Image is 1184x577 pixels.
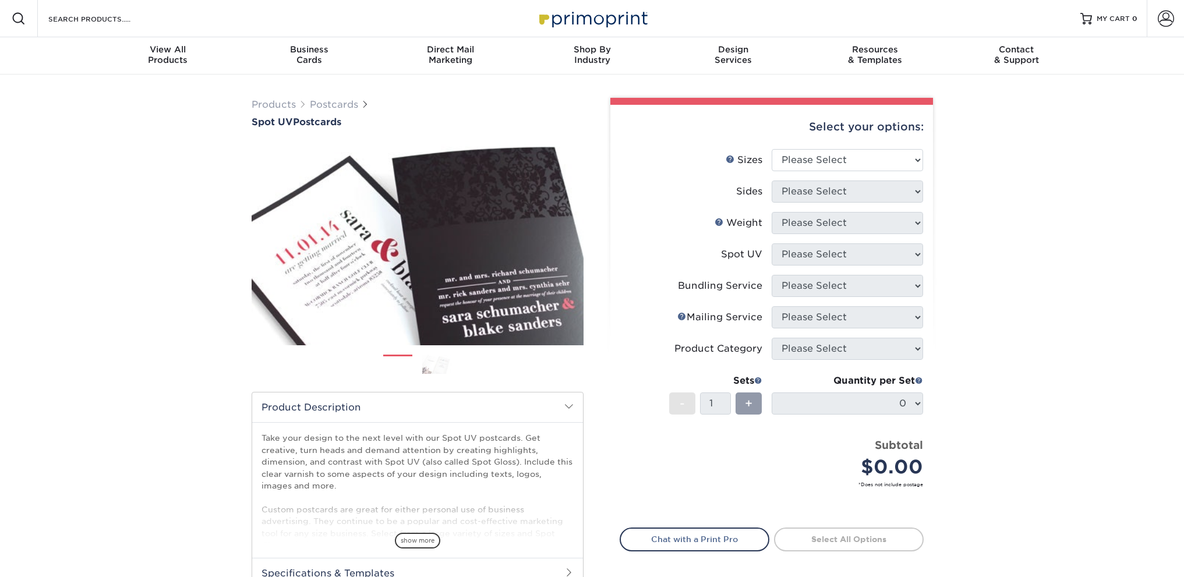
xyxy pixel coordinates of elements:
[674,342,762,356] div: Product Category
[678,279,762,293] div: Bundling Service
[1097,14,1130,24] span: MY CART
[663,44,804,55] span: Design
[663,44,804,65] div: Services
[736,185,762,199] div: Sides
[804,44,946,65] div: & Templates
[97,44,239,55] span: View All
[261,432,574,551] p: Take your design to the next level with our Spot UV postcards. Get creative, turn heads and deman...
[97,44,239,65] div: Products
[252,116,584,128] h1: Postcards
[310,99,358,110] a: Postcards
[946,44,1087,65] div: & Support
[677,310,762,324] div: Mailing Service
[726,153,762,167] div: Sizes
[252,116,293,128] span: Spot UV
[47,12,161,26] input: SEARCH PRODUCTS.....
[721,247,762,261] div: Spot UV
[1132,15,1137,23] span: 0
[395,533,440,548] span: show more
[745,395,752,412] span: +
[663,37,804,75] a: DesignServices
[620,528,769,551] a: Chat with a Print Pro
[534,6,651,31] img: Primoprint
[521,44,663,65] div: Industry
[252,99,296,110] a: Products
[669,374,762,388] div: Sets
[715,216,762,230] div: Weight
[780,453,923,481] div: $0.00
[252,129,584,358] img: Spot UV 01
[238,44,380,65] div: Cards
[383,351,412,380] img: Postcards 01
[804,44,946,55] span: Resources
[804,37,946,75] a: Resources& Templates
[252,116,584,128] a: Spot UVPostcards
[238,44,380,55] span: Business
[774,528,924,551] a: Select All Options
[380,44,521,55] span: Direct Mail
[380,44,521,65] div: Marketing
[521,37,663,75] a: Shop ByIndustry
[680,395,685,412] span: -
[380,37,521,75] a: Direct MailMarketing
[238,37,380,75] a: BusinessCards
[629,481,923,488] small: *Does not include postage
[772,374,923,388] div: Quantity per Set
[946,37,1087,75] a: Contact& Support
[252,392,583,422] h2: Product Description
[422,355,451,374] img: Postcards 02
[521,44,663,55] span: Shop By
[97,37,239,75] a: View AllProducts
[946,44,1087,55] span: Contact
[620,105,924,149] div: Select your options:
[875,438,923,451] strong: Subtotal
